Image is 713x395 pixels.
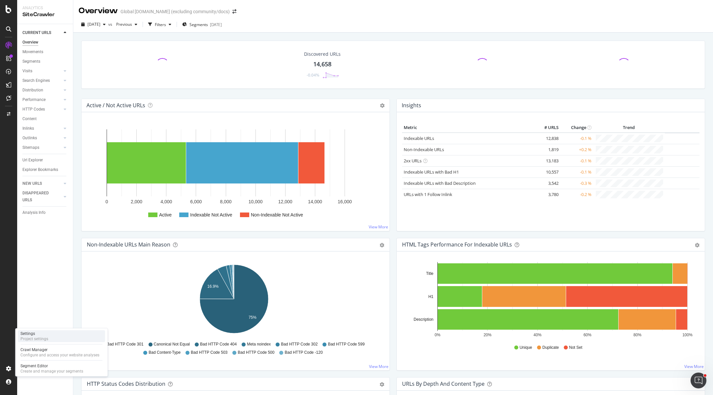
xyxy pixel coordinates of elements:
div: Overview [79,5,118,16]
div: Url Explorer [22,157,43,164]
a: Explorer Bookmarks [22,166,68,173]
span: vs [108,21,114,27]
div: SiteCrawler [22,11,68,18]
a: Segment EditorCreate and manage your segments [18,363,105,375]
div: Crawl Manager [20,347,99,352]
a: View More [684,364,704,369]
text: 10,000 [249,199,263,204]
span: Bad HTTP Code 404 [200,342,237,347]
text: Description [414,317,433,322]
svg: A chart. [402,262,696,339]
a: Movements [22,49,68,55]
div: Visits [22,68,32,75]
text: H1 [428,294,434,299]
div: Content [22,115,37,122]
a: URLs with 1 Follow Inlink [404,191,452,197]
a: Search Engines [22,77,62,84]
span: Duplicate [542,345,559,350]
text: 2,000 [131,199,142,204]
span: Previous [114,21,132,27]
div: gear [695,243,699,247]
div: 14,658 [313,60,331,69]
div: Filters [155,22,166,27]
a: Sitemaps [22,144,62,151]
text: 0% [435,333,441,337]
div: Outlinks [22,135,37,142]
div: Performance [22,96,46,103]
svg: A chart. [87,262,381,339]
text: Indexable Not Active [190,212,232,217]
a: View More [369,364,389,369]
a: 2xx URLs [404,158,422,164]
text: 20% [484,333,492,337]
div: -0.04% [307,72,319,78]
td: 12,838 [534,133,560,144]
text: 8,000 [220,199,231,204]
div: HTTP Status Codes Distribution [87,380,165,387]
text: 16,000 [338,199,352,204]
a: Content [22,115,68,122]
a: Visits [22,68,62,75]
th: # URLS [534,123,560,133]
div: Inlinks [22,125,34,132]
td: 13,183 [534,155,560,166]
iframe: Intercom live chat [691,373,706,388]
div: Explorer Bookmarks [22,166,58,173]
span: Bad Content-Type [149,350,181,355]
div: HTML Tags Performance for Indexable URLs [402,241,512,248]
span: Segments [189,22,208,27]
button: Segments[DATE] [180,19,224,30]
div: [DATE] [210,22,222,27]
button: Previous [114,19,140,30]
div: Overview [22,39,38,46]
text: 75% [249,315,256,320]
span: Bad HTTP Code 301 [107,342,143,347]
a: Analysis Info [22,209,68,216]
td: 3,542 [534,178,560,189]
text: 60% [584,333,592,337]
button: Filters [146,19,174,30]
text: Active [159,212,172,217]
span: Meta noindex [247,342,271,347]
a: Outlinks [22,135,62,142]
span: Unique [520,345,532,350]
td: -0.2 % [560,189,593,200]
td: -0.1 % [560,155,593,166]
span: Bad HTTP Code 302 [281,342,318,347]
text: 80% [633,333,641,337]
div: HTTP Codes [22,106,45,113]
text: Title [426,271,434,276]
text: 4,000 [160,199,172,204]
span: Bad HTTP Code 599 [328,342,364,347]
a: SettingsProject settings [18,330,105,342]
a: Indexable URLs [404,135,434,141]
a: DISAPPEARED URLS [22,190,62,204]
div: NEW URLS [22,180,42,187]
svg: A chart. [87,123,385,226]
div: Segment Editor [20,363,83,369]
span: Canonical Not Equal [154,342,190,347]
a: View More [369,224,388,230]
text: 100% [682,333,693,337]
span: Not Set [569,345,582,350]
a: Url Explorer [22,157,68,164]
div: Project settings [20,336,48,342]
div: Configure and access your website analyses [20,352,99,358]
text: 6,000 [190,199,202,204]
div: Sitemaps [22,144,39,151]
a: Indexable URLs with Bad H1 [404,169,459,175]
text: 12,000 [278,199,292,204]
a: Performance [22,96,62,103]
div: CURRENT URLS [22,29,51,36]
div: Non-Indexable URLs Main Reason [87,241,170,248]
div: Settings [20,331,48,336]
div: Analysis Info [22,209,46,216]
td: 3,780 [534,189,560,200]
td: 1,819 [534,144,560,155]
text: 0 [106,199,108,204]
a: HTTP Codes [22,106,62,113]
span: Bad HTTP Code -120 [285,350,323,355]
